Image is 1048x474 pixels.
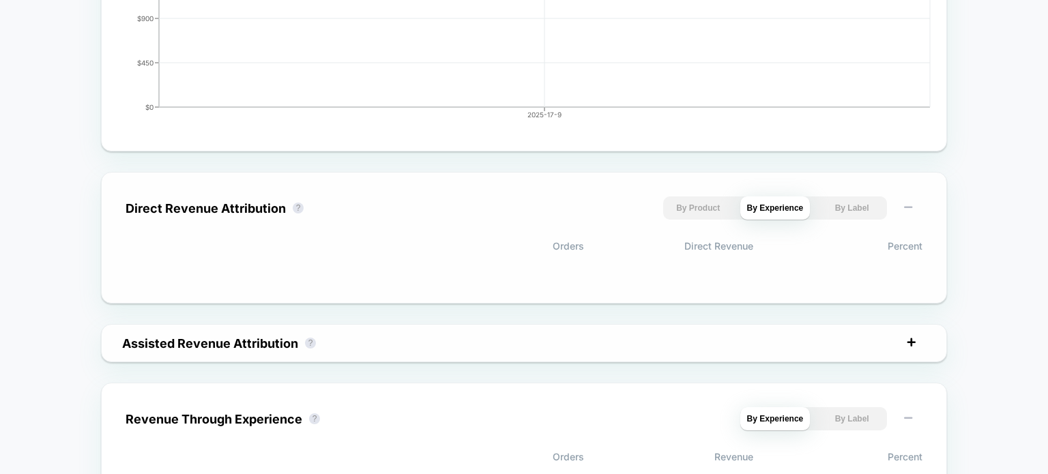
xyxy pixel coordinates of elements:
[126,201,286,216] div: Direct Revenue Attribution
[584,451,753,462] span: Revenue
[740,407,811,430] button: By Experience
[817,196,887,220] button: By Label
[145,103,154,111] tspan: $0
[663,196,733,220] button: By Product
[415,240,584,252] span: Orders
[305,338,316,349] button: ?
[753,451,922,462] span: Percent
[740,196,811,220] button: By Experience
[122,336,298,351] div: Assisted Revenue Attribution
[137,59,154,67] tspan: $450
[137,14,154,23] tspan: $900
[817,407,887,430] button: By Label
[293,203,304,213] button: ?
[126,412,302,426] div: Revenue Through Experience
[753,240,922,252] span: Percent
[309,413,320,424] button: ?
[415,451,584,462] span: Orders
[584,240,753,252] span: Direct Revenue
[527,110,562,119] tspan: 2025-17-9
